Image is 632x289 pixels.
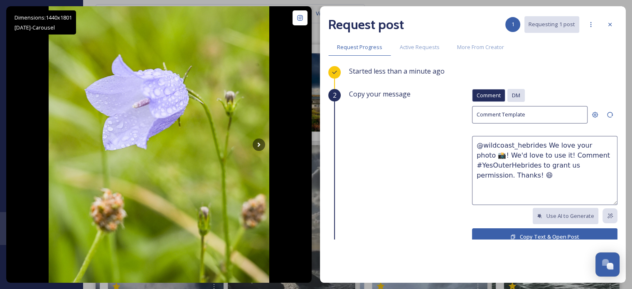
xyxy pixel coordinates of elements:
[349,89,411,99] span: Copy your message
[49,6,270,283] img: Harebells on the machair ☀️ #isleofharris #lewisandharris #outerhebrides #outerhebridesofscotland...
[337,43,382,51] span: Request Progress
[15,24,55,31] span: [DATE] - Carousel
[328,15,404,35] h2: Request post
[524,16,579,32] button: Requesting 1 post
[477,111,525,119] span: Comment Template
[457,43,504,51] span: More From Creator
[333,90,337,100] span: 2
[472,136,617,205] textarea: @wildcoast_hebrides We love your photo 📸! We'd love to use it! Comment #YesOuterHebrides to grant...
[400,43,440,51] span: Active Requests
[349,67,445,76] span: Started less than a minute ago
[477,91,501,99] span: Comment
[512,20,514,28] span: 1
[512,91,520,99] span: DM
[472,228,617,245] button: Copy Text & Open Post
[15,14,72,21] span: Dimensions: 1440 x 1801
[595,252,620,277] button: Open Chat
[533,208,598,224] button: Use AI to Generate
